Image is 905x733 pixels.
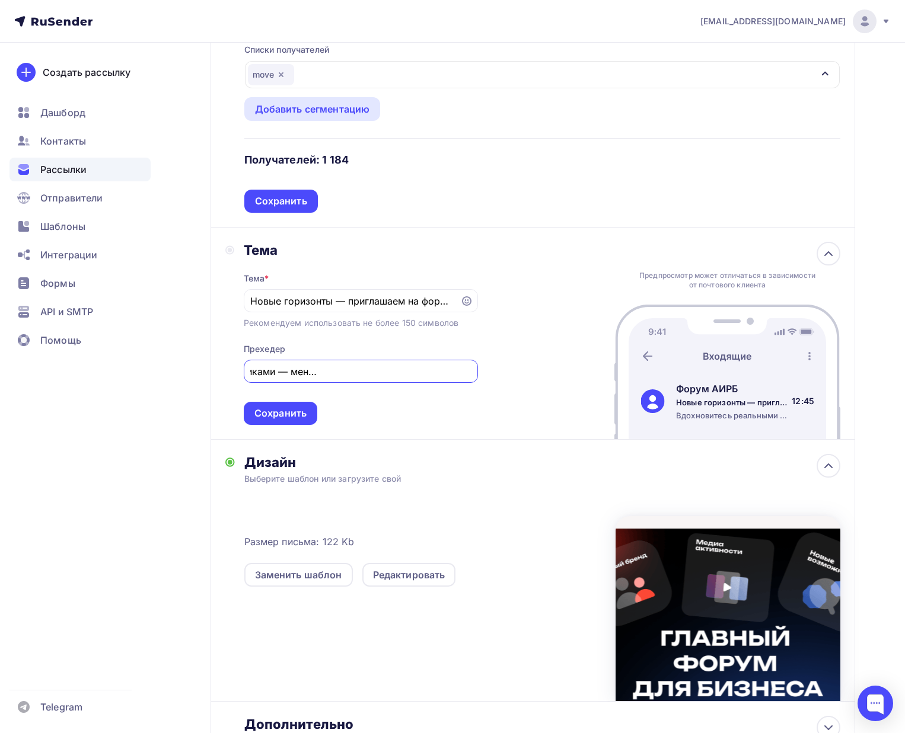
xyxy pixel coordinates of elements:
div: Прехедер [244,343,285,355]
span: Шаблоны [40,219,85,233]
span: Контакты [40,134,86,148]
a: Рассылки [9,158,151,181]
div: Выберите шаблон или загрузите свой [244,473,781,485]
a: Шаблоны [9,215,151,238]
div: Рекомендуем использовать не более 150 символов [244,317,458,329]
div: Вдохновитесь реальными практиками — меньше теории, больше инструментов [676,410,788,421]
span: Помощь [40,333,81,347]
div: Дизайн [244,454,840,470]
div: Дополнительно [244,716,840,732]
div: move [248,64,294,85]
div: Форум АИРБ [676,382,788,396]
div: Предпросмотр может отличаться в зависимости от почтового клиента [636,271,819,290]
div: Создать рассылку [43,65,130,79]
span: Формы [40,276,75,290]
span: Размер письма: 122 Kb [244,534,355,549]
a: Формы [9,271,151,295]
div: Тема [244,273,269,284]
div: Заменить шаблон [255,568,342,582]
div: Сохранить [255,194,307,208]
span: Отправители [40,191,103,205]
button: move [244,60,840,89]
span: Интеграции [40,248,97,262]
span: [EMAIL_ADDRESS][DOMAIN_NAME] [700,15,846,27]
div: Списки получателей [244,44,330,56]
a: Контакты [9,129,151,153]
span: API и SMTP [40,305,93,319]
div: Новые горизонты — приглашаем на форум АИРБ [676,397,788,408]
a: Отправители [9,186,151,210]
a: Дашборд [9,101,151,124]
h4: Получателей: 1 184 [244,153,349,167]
a: [EMAIL_ADDRESS][DOMAIN_NAME] [700,9,891,33]
span: Telegram [40,700,82,714]
span: Рассылки [40,162,87,177]
div: Тема [244,242,478,258]
input: Укажите тему письма [250,294,453,308]
div: Редактировать [373,568,445,582]
span: Дашборд [40,105,85,120]
div: Сохранить [254,406,307,420]
div: 12:45 [792,395,814,407]
div: Добавить сегментацию [255,102,370,116]
input: Текст, который будут видеть подписчики [250,364,471,379]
